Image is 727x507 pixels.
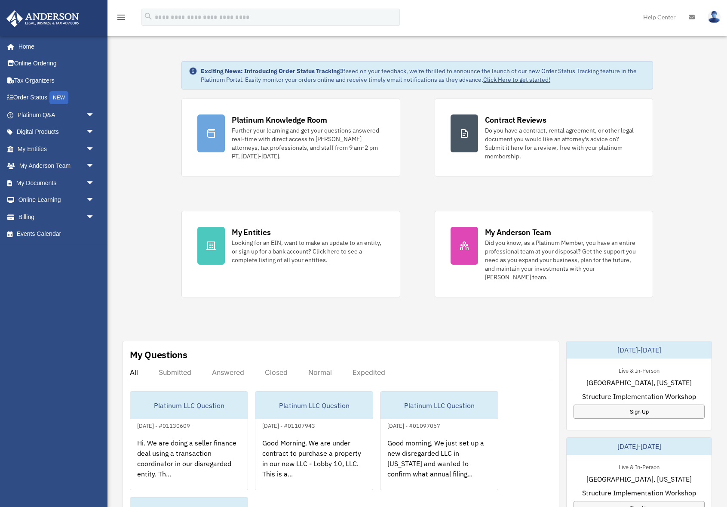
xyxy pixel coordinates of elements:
[116,15,126,22] a: menu
[435,99,653,176] a: Contract Reviews Do you have a contract, rental agreement, or other legal document you would like...
[201,67,646,84] div: Based on your feedback, we're thrilled to announce the launch of our new Order Status Tracking fe...
[49,91,68,104] div: NEW
[86,158,103,175] span: arrow_drop_down
[380,431,498,498] div: Good morning, We just set up a new disregarded LLC in [US_STATE] and wanted to confirm what annua...
[86,192,103,209] span: arrow_drop_down
[201,67,342,75] strong: Exciting News: Introducing Order Status Tracking!
[232,227,270,238] div: My Entities
[567,341,712,359] div: [DATE]-[DATE]
[86,174,103,192] span: arrow_drop_down
[232,126,384,161] div: Further your learning and get your questions answered real-time with direct access to [PERSON_NAM...
[86,106,103,124] span: arrow_drop_down
[6,208,107,226] a: Billingarrow_drop_down
[6,158,107,175] a: My Anderson Teamarrow_drop_down
[181,211,400,297] a: My Entities Looking for an EIN, want to make an update to an entity, or sign up for a bank accoun...
[181,99,400,176] a: Platinum Knowledge Room Further your learning and get your questions answered real-time with dire...
[4,10,82,27] img: Anderson Advisors Platinum Portal
[308,368,332,377] div: Normal
[6,192,107,209] a: Online Learningarrow_drop_down
[265,368,288,377] div: Closed
[6,124,107,141] a: Digital Productsarrow_drop_down
[255,391,373,490] a: Platinum LLC Question[DATE] - #01107943Good Morning. We are under contract to purchase a property...
[574,405,705,419] a: Sign Up
[144,12,153,21] i: search
[6,38,103,55] a: Home
[212,368,244,377] div: Answered
[380,392,498,419] div: Platinum LLC Question
[485,227,551,238] div: My Anderson Team
[353,368,385,377] div: Expedited
[255,431,373,498] div: Good Morning. We are under contract to purchase a property in our new LLC - Lobby 10, LLC. This i...
[6,89,107,107] a: Order StatusNEW
[130,420,197,430] div: [DATE] - #01130609
[708,11,721,23] img: User Pic
[567,438,712,455] div: [DATE]-[DATE]
[380,391,498,490] a: Platinum LLC Question[DATE] - #01097067Good morning, We just set up a new disregarded LLC in [US_...
[255,392,373,419] div: Platinum LLC Question
[130,368,138,377] div: All
[435,211,653,297] a: My Anderson Team Did you know, as a Platinum Member, you have an entire professional team at your...
[6,106,107,124] a: Platinum Q&Aarrow_drop_down
[255,420,322,430] div: [DATE] - #01107943
[86,208,103,226] span: arrow_drop_down
[130,431,248,498] div: Hi. We are doing a seller finance deal using a transaction coordinator in our disregarded entity....
[582,488,696,498] span: Structure Implementation Workshop
[130,348,187,361] div: My Questions
[6,140,107,158] a: My Entitiesarrow_drop_down
[6,72,107,89] a: Tax Organizers
[483,76,550,83] a: Click Here to get started!
[6,55,107,72] a: Online Ordering
[6,174,107,192] a: My Documentsarrow_drop_down
[586,474,692,484] span: [GEOGRAPHIC_DATA], [US_STATE]
[485,238,637,281] div: Did you know, as a Platinum Member, you have an entire professional team at your disposal? Get th...
[582,391,696,402] span: Structure Implementation Workshop
[380,420,447,430] div: [DATE] - #01097067
[6,226,107,243] a: Events Calendar
[159,368,191,377] div: Submitted
[130,391,248,490] a: Platinum LLC Question[DATE] - #01130609Hi. We are doing a seller finance deal using a transaction...
[485,114,546,125] div: Contract Reviews
[612,365,666,374] div: Live & In-Person
[86,124,103,141] span: arrow_drop_down
[586,377,692,388] span: [GEOGRAPHIC_DATA], [US_STATE]
[86,140,103,158] span: arrow_drop_down
[232,238,384,264] div: Looking for an EIN, want to make an update to an entity, or sign up for a bank account? Click her...
[612,462,666,471] div: Live & In-Person
[130,392,248,419] div: Platinum LLC Question
[116,12,126,22] i: menu
[232,114,327,125] div: Platinum Knowledge Room
[485,126,637,161] div: Do you have a contract, rental agreement, or other legal document you would like an attorney's ad...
